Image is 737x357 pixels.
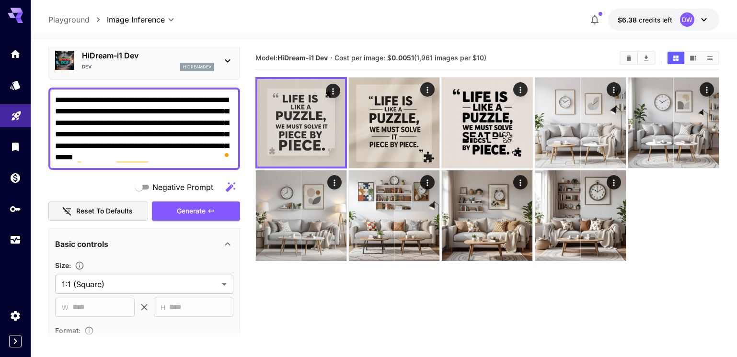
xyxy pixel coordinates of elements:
[620,51,656,65] div: Clear ImagesDownload All
[256,170,346,261] img: Z
[618,15,672,25] div: $6.3848
[535,78,626,168] img: 9k=
[48,201,148,221] button: Reset to defaults
[10,141,21,153] div: Library
[621,52,637,64] button: Clear Images
[71,261,88,270] button: Adjust the dimensions of the generated image by specifying its width and height in pixels, or sel...
[257,79,345,167] img: Z
[668,52,684,64] button: Show images in grid view
[82,63,92,70] p: Dev
[349,170,439,261] img: Z
[608,9,719,31] button: $6.3848DW
[107,14,165,25] span: Image Inference
[10,172,21,184] div: Wallet
[177,205,206,217] span: Generate
[10,203,21,215] div: API Keys
[420,175,435,190] div: Actions
[680,12,694,27] div: DW
[628,78,719,168] img: 9k=
[685,52,702,64] button: Show images in video view
[55,46,233,75] div: HiDream-i1 DevDevhidreamdev
[62,302,69,313] span: W
[700,82,714,97] div: Actions
[514,82,528,97] div: Actions
[161,302,165,313] span: H
[55,238,108,250] p: Basic controls
[334,54,486,62] span: Cost per image: $ (1,961 images per $10)
[607,175,621,190] div: Actions
[152,181,213,193] span: Negative Prompt
[48,14,107,25] nav: breadcrumb
[535,170,626,261] img: 2Q==
[420,82,435,97] div: Actions
[442,170,532,261] img: 2Q==
[11,107,22,119] div: Playground
[330,52,333,64] p: ·
[10,79,21,91] div: Models
[349,78,439,168] img: 9k=
[82,50,214,61] p: HiDream-i1 Dev
[667,51,719,65] div: Show images in grid viewShow images in video viewShow images in list view
[618,16,639,24] span: $6.38
[639,16,672,24] span: credits left
[638,52,655,64] button: Download All
[514,175,528,190] div: Actions
[326,84,340,98] div: Actions
[607,82,621,97] div: Actions
[9,335,22,347] button: Expand sidebar
[442,78,532,168] img: Z
[55,94,233,163] textarea: To enrich screen reader interactions, please activate Accessibility in Grammarly extension settings
[10,48,21,60] div: Home
[152,201,240,221] button: Generate
[55,233,233,256] div: Basic controls
[327,175,342,190] div: Actions
[10,310,21,322] div: Settings
[62,279,218,290] span: 1:1 (Square)
[55,261,71,269] span: Size :
[10,234,21,246] div: Usage
[183,64,211,70] p: hidreamdev
[277,54,328,62] b: HiDream-i1 Dev
[702,52,718,64] button: Show images in list view
[392,54,414,62] b: 0.0051
[255,54,328,62] span: Model:
[48,14,90,25] a: Playground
